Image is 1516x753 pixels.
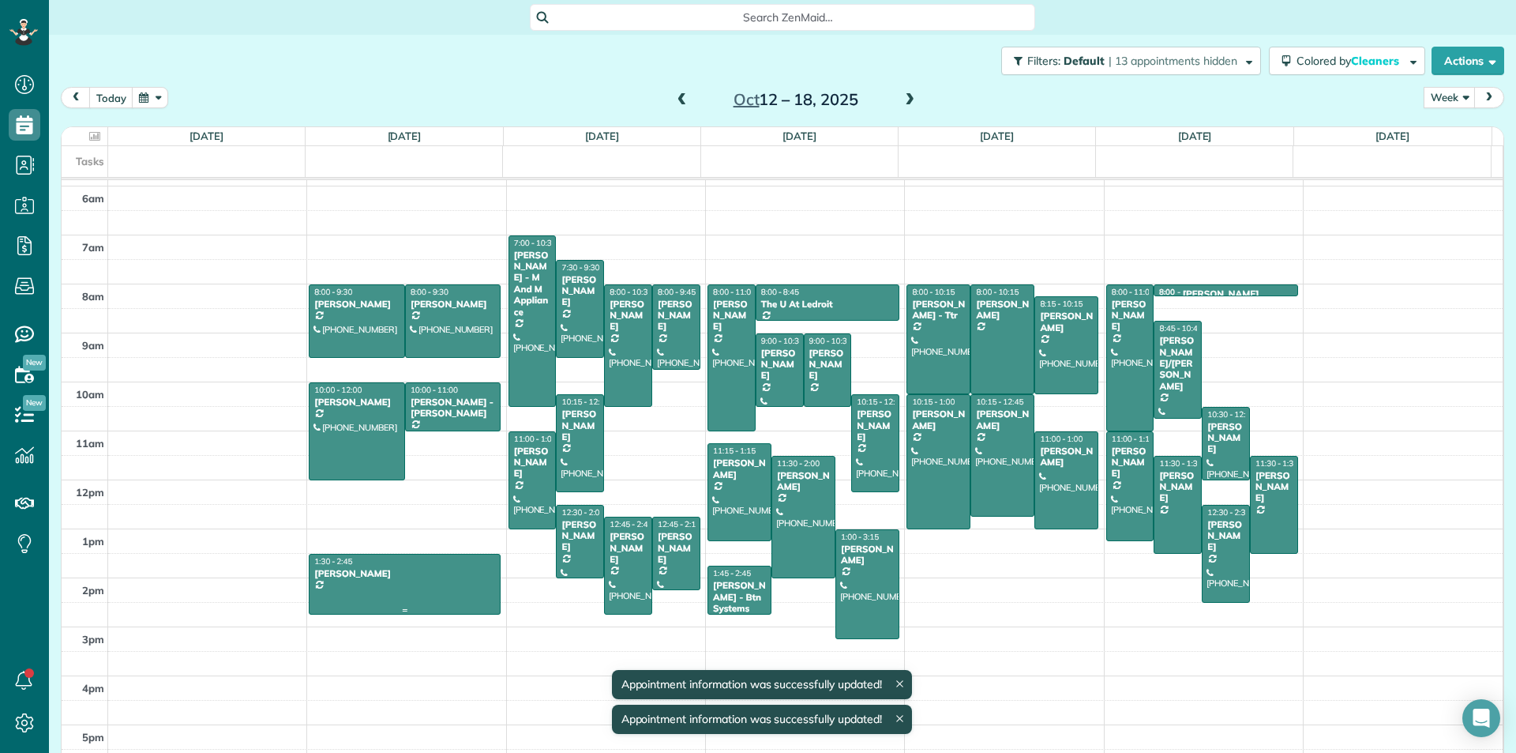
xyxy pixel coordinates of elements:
[1462,699,1500,737] div: Open Intercom Messenger
[82,339,104,352] span: 9am
[697,91,895,108] h2: 12 – 18, 2025
[1206,519,1245,553] div: [PERSON_NAME]
[1112,287,1154,297] span: 8:00 - 11:00
[713,446,756,456] span: 11:15 - 1:15
[712,580,767,614] div: [PERSON_NAME] - Btn Systems
[912,397,955,407] span: 10:15 - 1:00
[1375,130,1409,142] a: [DATE]
[1111,446,1150,480] div: [PERSON_NAME]
[82,731,104,744] span: 5pm
[776,470,831,493] div: [PERSON_NAME]
[975,409,1030,431] div: [PERSON_NAME]
[561,397,609,407] span: 10:15 - 12:15
[1109,54,1237,68] span: | 13 appointments hidden
[1039,446,1094,469] div: [PERSON_NAME]
[76,155,104,168] span: Tasks
[658,519,700,529] span: 12:45 - 2:15
[1040,434,1083,444] span: 11:00 - 1:00
[734,89,760,109] span: Oct
[76,437,104,450] span: 11am
[610,287,652,297] span: 8:00 - 10:30
[1474,87,1504,108] button: next
[411,385,458,395] span: 10:00 - 11:00
[609,299,647,333] div: [PERSON_NAME]
[561,409,599,442] div: [PERSON_NAME]
[840,544,895,567] div: [PERSON_NAME]
[314,287,352,297] span: 8:00 - 9:30
[993,47,1261,75] a: Filters: Default | 13 appointments hidden
[760,348,799,382] div: [PERSON_NAME]
[561,507,604,518] span: 12:30 - 2:00
[712,299,751,333] div: [PERSON_NAME]
[1432,47,1504,75] button: Actions
[89,87,133,108] button: today
[713,287,756,297] span: 8:00 - 11:00
[313,568,496,579] div: [PERSON_NAME]
[1255,458,1298,469] span: 11:30 - 1:30
[23,355,46,371] span: New
[1207,409,1255,420] span: 10:30 - 12:00
[561,262,599,273] span: 7:30 - 9:30
[760,299,895,310] div: The U At Ledroit
[561,519,599,553] div: [PERSON_NAME]
[841,532,879,542] span: 1:00 - 3:15
[761,336,804,346] span: 9:00 - 10:30
[856,409,895,442] div: [PERSON_NAME]
[1159,458,1202,469] span: 11:30 - 1:30
[1040,299,1083,309] span: 8:15 - 10:15
[76,486,104,499] span: 12pm
[777,458,820,469] span: 11:30 - 2:00
[809,348,847,382] div: [PERSON_NAME]
[611,705,911,734] div: Appointment information was successfully updated!
[809,336,852,346] span: 9:00 - 10:30
[1159,323,1202,333] span: 8:45 - 10:45
[1158,470,1197,504] div: [PERSON_NAME]
[388,130,422,142] a: [DATE]
[1178,130,1212,142] a: [DATE]
[1064,54,1105,68] span: Default
[1027,54,1060,68] span: Filters:
[82,192,104,205] span: 6am
[1112,434,1154,444] span: 11:00 - 1:15
[314,385,362,395] span: 10:00 - 12:00
[513,250,552,318] div: [PERSON_NAME] - M And M Appliance
[713,568,751,578] span: 1:45 - 2:45
[1255,470,1293,504] div: [PERSON_NAME]
[658,287,696,297] span: 8:00 - 9:45
[61,87,91,108] button: prev
[1111,299,1150,333] div: [PERSON_NAME]
[857,397,904,407] span: 10:15 - 12:15
[314,556,352,567] span: 1:30 - 2:45
[1296,54,1405,68] span: Colored by
[410,299,497,310] div: [PERSON_NAME]
[1039,311,1094,333] div: [PERSON_NAME]
[976,397,1023,407] span: 10:15 - 12:45
[585,130,619,142] a: [DATE]
[1183,288,1259,299] div: [PERSON_NAME]
[911,409,966,431] div: [PERSON_NAME]
[1206,421,1245,455] div: [PERSON_NAME]
[610,519,652,529] span: 12:45 - 2:45
[514,434,557,444] span: 11:00 - 1:00
[1351,54,1402,68] span: Cleaners
[712,457,767,480] div: [PERSON_NAME]
[782,130,816,142] a: [DATE]
[976,287,1019,297] span: 8:00 - 10:15
[313,299,400,310] div: [PERSON_NAME]
[82,290,104,303] span: 8am
[911,299,966,322] div: [PERSON_NAME] - Ttr
[82,241,104,254] span: 7am
[410,397,497,420] div: [PERSON_NAME] - [PERSON_NAME]
[1158,335,1197,392] div: [PERSON_NAME]/[PERSON_NAME]
[23,395,46,411] span: New
[514,238,557,248] span: 7:00 - 10:30
[975,299,1030,322] div: [PERSON_NAME]
[611,670,911,699] div: Appointment information was successfully updated!
[1424,87,1476,108] button: Week
[980,130,1014,142] a: [DATE]
[912,287,955,297] span: 8:00 - 10:15
[657,531,696,565] div: [PERSON_NAME]
[82,535,104,548] span: 1pm
[189,130,223,142] a: [DATE]
[1269,47,1425,75] button: Colored byCleaners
